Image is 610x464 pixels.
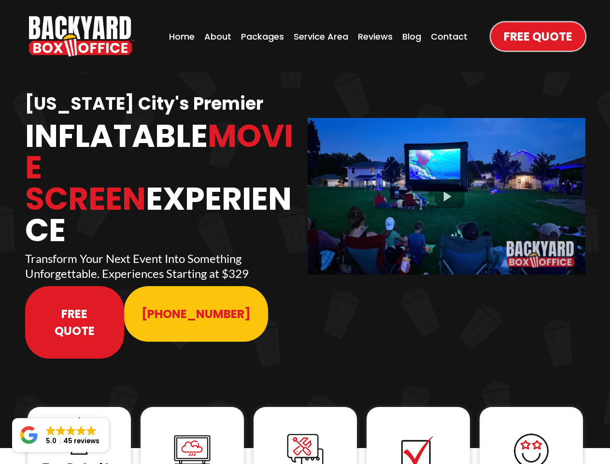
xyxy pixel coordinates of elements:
span: Free Quote [43,305,107,339]
a: About [201,27,234,46]
h1: [US_STATE] City's Premier [25,93,303,116]
a: Reviews [355,27,396,46]
span: Movie Screen [25,114,293,221]
a: Blog [399,27,424,46]
a: 913-214-1202 [124,286,268,342]
a: Free Quote [25,286,125,359]
a: https://www.backyardboxoffice.com [29,16,134,57]
a: Contact [428,27,470,46]
a: Close GoogleGoogleGoogleGoogleGoogle 5.045 reviews [12,418,109,452]
span: [PHONE_NUMBER] [142,305,251,322]
span: Free Quote [504,28,572,45]
a: Service Area [291,27,351,46]
a: Free Quote [491,22,585,51]
img: Backyard Box Office [29,16,134,57]
a: Packages [238,27,287,46]
p: Transform Your Next Event Into Something Unforgettable. Experiences Starting at $329 [25,251,303,281]
a: Home [166,27,198,46]
h1: Inflatable Experience [25,120,303,246]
